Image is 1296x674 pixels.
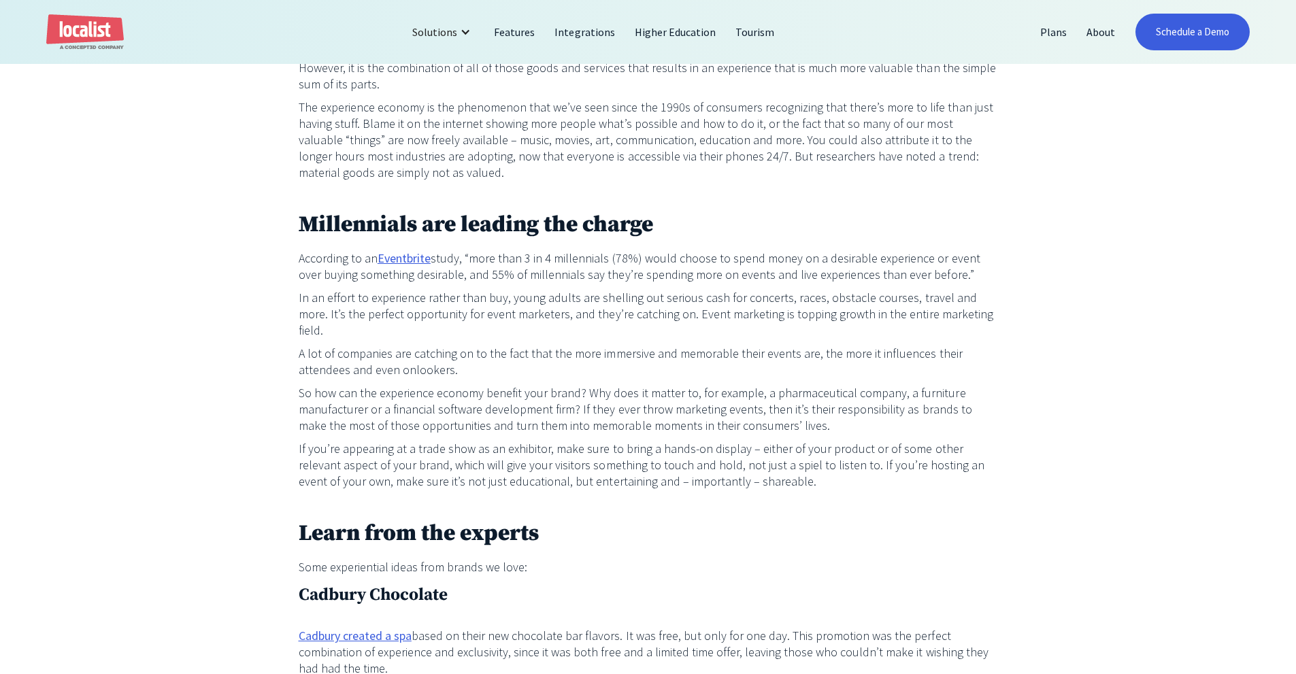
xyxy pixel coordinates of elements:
a: Features [484,16,545,48]
p: A lot of companies are catching on to the fact that the more immersive and memorable their events... [299,346,998,378]
a: Higher Education [625,16,726,48]
p: The experience economy is the phenomenon that we’ve seen since the 1990s of consumers recognizing... [299,99,998,181]
a: Eventbrite [378,250,431,267]
h3: Cadbury Chocolate [299,582,998,608]
h2: Learn from the experts [299,520,998,549]
a: Integrations [545,16,625,48]
p: So how can the experience economy benefit your brand? Why does it matter to, for example, a pharm... [299,385,998,434]
p: ‍ [299,188,998,204]
a: About [1077,16,1125,48]
p: ‍ [299,496,998,513]
h2: Millennials are leading the charge [299,211,998,240]
a: home [46,14,124,50]
p: If you’re appearing at a trade show as an exhibitor, make sure to bring a hands-on display – eith... [299,441,998,490]
p: According to an study, “more than 3 in 4 millennials (78%) would choose to spend money on a desir... [299,250,998,283]
a: Tourism [726,16,784,48]
p: Some experiential ideas from brands we love: [299,559,998,575]
a: Cadbury created a spa [299,628,412,644]
a: Plans [1031,16,1077,48]
p: In an effort to experience rather than buy, young adults are shelling out serious cash for concer... [299,290,998,339]
p: However, it is the combination of all of those goods and services that results in an experience t... [299,60,998,92]
a: Schedule a Demo [1135,14,1250,50]
div: Solutions [402,16,484,48]
div: Solutions [412,24,457,40]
